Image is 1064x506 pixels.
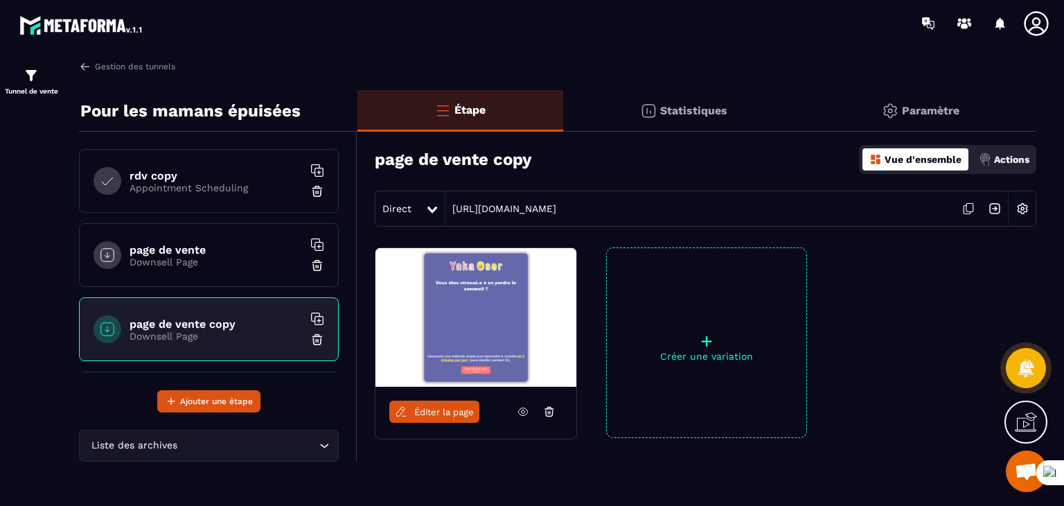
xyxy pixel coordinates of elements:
[382,203,411,214] span: Direct
[88,438,180,453] span: Liste des archives
[454,103,486,116] p: Étape
[130,243,303,256] h6: page de vente
[882,103,898,119] img: setting-gr.5f69749f.svg
[130,317,303,331] h6: page de vente copy
[375,248,576,387] img: image
[80,97,301,125] p: Pour les mamans épuisées
[375,150,532,169] h3: page de vente copy
[3,87,59,95] p: Tunnel de vente
[982,195,1008,222] img: arrow-next.bcc2205e.svg
[1009,195,1036,222] img: setting-w.858f3a88.svg
[640,103,657,119] img: stats.20deebd0.svg
[79,60,91,73] img: arrow
[885,154,961,165] p: Vue d'ensemble
[607,331,806,351] p: +
[902,104,959,117] p: Paramètre
[23,67,39,84] img: formation
[994,154,1029,165] p: Actions
[869,153,882,166] img: dashboard-orange.40269519.svg
[310,259,324,272] img: trash
[130,256,303,268] p: Downsell Page
[414,407,474,417] span: Éditer la page
[660,104,727,117] p: Statistiques
[19,12,144,37] img: logo
[310,184,324,198] img: trash
[445,203,556,214] a: [URL][DOMAIN_NAME]
[607,351,806,362] p: Créer une variation
[434,102,451,119] img: bars-o.4a397970.svg
[130,331,303,342] p: Downsell Page
[79,60,175,73] a: Gestion des tunnels
[1006,451,1047,492] a: Ouvrir le chat
[3,57,59,105] a: formationformationTunnel de vente
[157,390,260,412] button: Ajouter une étape
[979,153,991,166] img: actions.d6e523a2.png
[389,401,479,423] a: Éditer la page
[180,394,253,408] span: Ajouter une étape
[79,430,339,462] div: Search for option
[180,438,316,453] input: Search for option
[130,182,303,193] p: Appointment Scheduling
[130,169,303,182] h6: rdv copy
[310,333,324,347] img: trash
